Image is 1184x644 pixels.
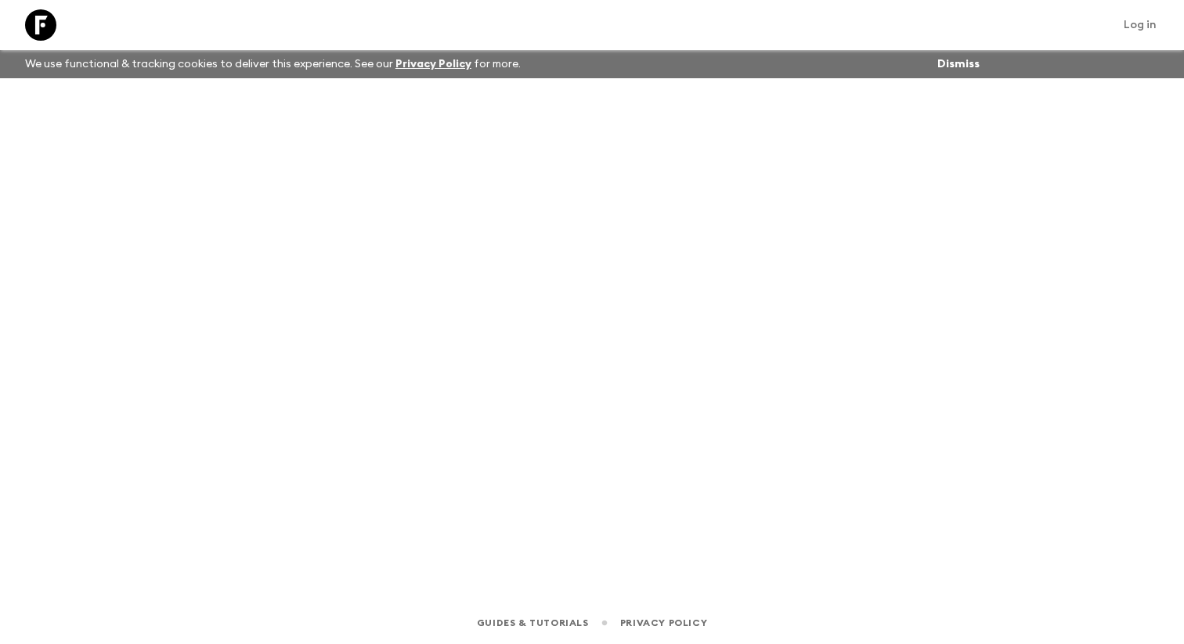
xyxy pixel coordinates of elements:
button: Dismiss [933,53,984,75]
a: Privacy Policy [395,59,471,70]
p: We use functional & tracking cookies to deliver this experience. See our for more. [19,50,527,78]
a: Log in [1115,14,1165,36]
a: Privacy Policy [620,614,707,631]
a: Guides & Tutorials [477,614,589,631]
